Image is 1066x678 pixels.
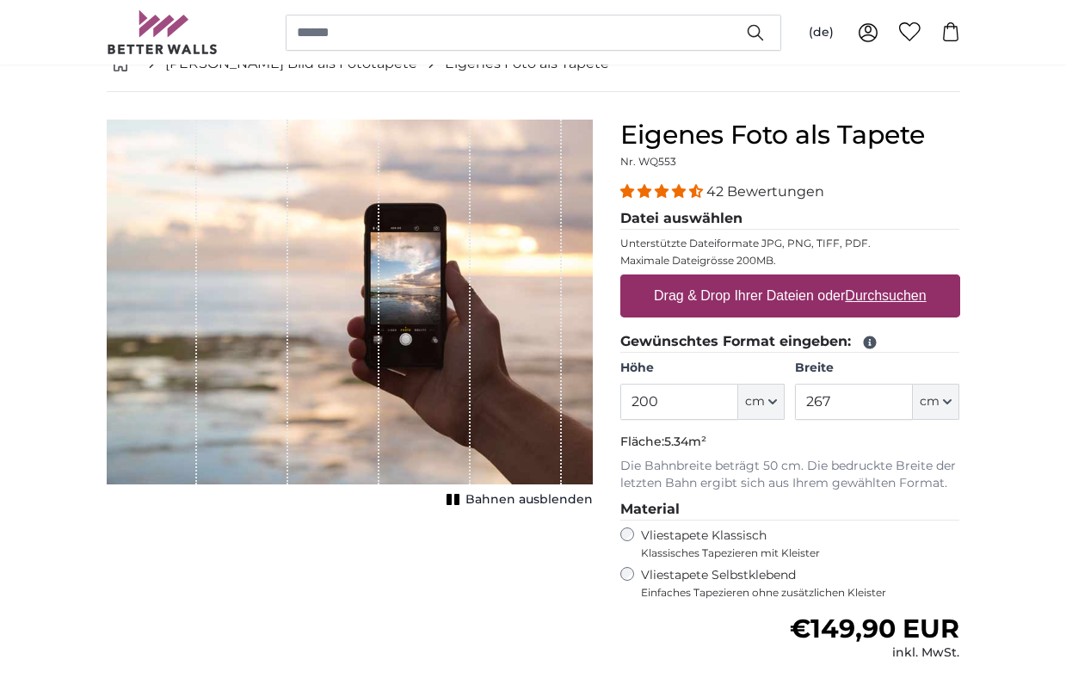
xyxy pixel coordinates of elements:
[620,360,785,377] label: Höhe
[647,279,934,313] label: Drag & Drop Ihrer Dateien oder
[620,499,960,521] legend: Material
[706,183,824,200] span: 42 Bewertungen
[620,183,706,200] span: 4.38 stars
[620,254,960,268] p: Maximale Dateigrösse 200MB.
[441,488,593,512] button: Bahnen ausblenden
[641,567,960,600] label: Vliestapete Selbstklebend
[920,393,940,410] span: cm
[745,393,765,410] span: cm
[664,434,706,449] span: 5.34m²
[620,237,960,250] p: Unterstützte Dateiformate JPG, PNG, TIFF, PDF.
[913,384,959,420] button: cm
[620,458,960,492] p: Die Bahnbreite beträgt 50 cm. Die bedruckte Breite der letzten Bahn ergibt sich aus Ihrem gewählt...
[641,586,960,600] span: Einfaches Tapezieren ohne zusätzlichen Kleister
[620,434,960,451] p: Fläche:
[738,384,785,420] button: cm
[107,120,593,512] div: 1 of 1
[107,10,219,54] img: Betterwalls
[795,360,959,377] label: Breite
[620,208,960,230] legend: Datei auswählen
[795,17,847,48] button: (de)
[465,491,593,508] span: Bahnen ausblenden
[845,288,926,303] u: Durchsuchen
[620,155,676,168] span: Nr. WQ553
[790,644,959,662] div: inkl. MwSt.
[620,120,960,151] h1: Eigenes Foto als Tapete
[620,331,960,353] legend: Gewünschtes Format eingeben:
[641,546,946,560] span: Klassisches Tapezieren mit Kleister
[641,527,946,560] label: Vliestapete Klassisch
[790,613,959,644] span: €149,90 EUR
